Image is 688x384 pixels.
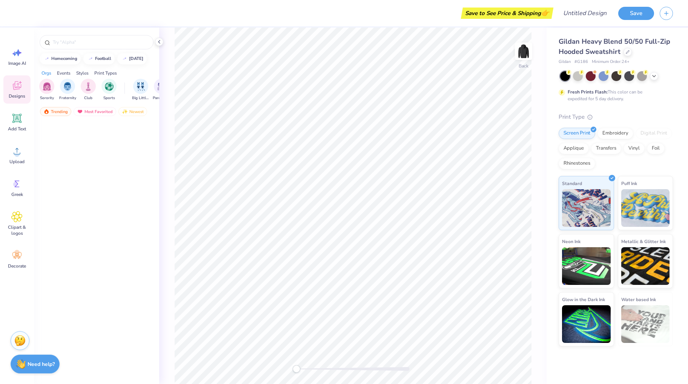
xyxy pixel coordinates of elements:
div: homecoming [51,57,77,61]
div: Digital Print [636,128,672,139]
span: Greek [11,191,23,197]
span: Fraternity [59,95,76,101]
div: Save to See Price & Shipping [463,8,551,19]
div: Rhinestones [559,158,595,169]
span: Sports [103,95,115,101]
div: Transfers [591,143,621,154]
div: halloween [129,57,143,61]
span: Add Text [8,126,26,132]
img: Sports Image [105,82,114,91]
span: Glow in the Dark Ink [562,295,605,303]
span: Designs [9,93,25,99]
img: Sorority Image [43,82,51,91]
button: homecoming [40,53,81,64]
span: Minimum Order: 24 + [592,59,630,65]
div: Events [57,70,71,76]
div: filter for Fraternity [59,79,76,101]
strong: Fresh Prints Flash: [568,89,608,95]
span: Sorority [40,95,54,101]
button: filter button [81,79,96,101]
div: Screen Print [559,128,595,139]
img: newest.gif [122,109,128,114]
button: filter button [132,79,149,101]
img: Fraternity Image [63,82,72,91]
div: Print Type [559,113,673,121]
img: Big Little Reveal Image [137,82,145,91]
div: Embroidery [597,128,633,139]
span: Standard [562,179,582,187]
div: Print Types [94,70,117,76]
strong: Need help? [28,361,55,368]
span: Puff Ink [621,179,637,187]
button: filter button [39,79,54,101]
span: Image AI [8,60,26,66]
img: trend_line.gif [121,57,127,61]
span: Decorate [8,263,26,269]
input: Try "Alpha" [52,38,149,46]
div: Most Favorited [74,107,116,116]
span: Neon Ink [562,237,580,245]
span: Big Little Reveal [132,95,149,101]
span: Club [84,95,92,101]
input: Untitled Design [557,6,613,21]
div: Back [519,63,528,69]
button: filter button [101,79,117,101]
span: Gildan [559,59,571,65]
div: Foil [647,143,665,154]
img: trending.gif [43,109,49,114]
div: Applique [559,143,589,154]
img: Water based Ink [621,305,670,343]
span: # G186 [574,59,588,65]
div: filter for Parent's Weekend [153,79,170,101]
span: Metallic & Glitter Ink [621,237,666,245]
div: Orgs [41,70,51,76]
button: filter button [59,79,76,101]
span: Gildan Heavy Blend 50/50 Full-Zip Hooded Sweatshirt [559,37,670,56]
button: football [83,53,115,64]
div: filter for Club [81,79,96,101]
img: Back [516,44,531,59]
span: Parent's Weekend [153,95,170,101]
div: filter for Sports [101,79,117,101]
div: Accessibility label [293,365,300,373]
img: Club Image [84,82,92,91]
div: filter for Big Little Reveal [132,79,149,101]
span: 👉 [541,8,549,17]
img: Metallic & Glitter Ink [621,247,670,285]
div: Trending [40,107,71,116]
span: Upload [9,159,25,165]
img: Neon Ink [562,247,611,285]
img: Glow in the Dark Ink [562,305,611,343]
button: filter button [153,79,170,101]
img: Standard [562,189,611,227]
img: Parent's Weekend Image [157,82,166,91]
div: Styles [76,70,89,76]
span: Clipart & logos [5,224,29,236]
img: trend_line.gif [88,57,94,61]
div: This color can be expedited for 5 day delivery. [568,89,660,102]
span: Water based Ink [621,295,656,303]
div: filter for Sorority [39,79,54,101]
img: Puff Ink [621,189,670,227]
img: trend_line.gif [44,57,50,61]
div: Vinyl [623,143,645,154]
img: most_fav.gif [77,109,83,114]
div: Newest [118,107,147,116]
button: [DATE] [117,53,147,64]
button: Save [618,7,654,20]
div: football [95,57,111,61]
